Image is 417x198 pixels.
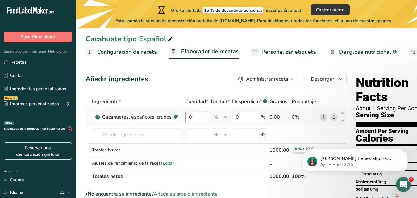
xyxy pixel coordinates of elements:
[378,179,386,184] span: 0mg
[269,98,287,105] span: Gramos
[157,6,301,14] div: Oferta limitada
[59,189,72,196] div: ES
[292,146,302,151] span: 100%
[92,147,183,153] div: Totales brutos
[290,170,319,183] th: 100%
[102,113,172,121] div: Cacahuetes, españoles, crudos
[251,45,316,59] a: Personalizar etiqueta
[185,98,208,105] span: Cantidad
[378,18,391,24] span: planes
[294,138,417,181] iframe: Intercom notifications mensaje
[311,75,334,83] span: Descargar
[320,113,327,121] a: i
[91,170,268,183] th: Totales netos
[85,190,347,198] div: ¿No encuentra su ingrediente?
[211,98,230,105] span: Unidad
[154,190,218,198] span: Añada su propio ingrediente
[269,160,289,167] div: 0
[92,128,183,141] input: Añadir ingrediente
[4,142,72,160] a: Reservar una demostración gratuita
[4,187,23,198] a: Idioma
[356,187,369,192] span: Sodium
[203,7,263,13] span: 15 % de descuento adicional
[316,6,344,13] span: Canjear oferta
[85,33,174,44] div: Cacahuate tipo Español
[115,18,391,24] span: Está usando la versión de demostración gratuita de [DOMAIN_NAME]. Para desbloquear todas las func...
[311,4,350,15] button: Canjear oferta
[265,7,301,13] span: Suscripción anual
[328,45,397,59] a: Desglose nutricional
[4,96,18,100] div: Novedad
[246,75,288,83] div: Administrar receta
[268,170,290,183] th: 1000.00
[4,121,14,125] div: BETA
[21,34,55,40] span: Suscribirse ahora
[409,177,414,182] span: 2
[181,47,239,56] span: Elaborador de recetas
[292,98,316,105] span: Porcentaje
[163,160,174,166] span: Editar
[232,98,267,105] div: Desperdicio
[370,187,378,192] span: 0mg
[261,48,316,56] span: Personalizar etiqueta
[339,48,391,56] span: Desglose nutricional
[92,98,121,105] span: Ingrediente
[396,177,411,192] iframe: Intercom live chat
[4,101,59,107] div: Informes personalizados
[169,44,239,59] a: Elaborador de recetas
[233,73,298,85] button: Administrar receta
[356,134,409,143] div: Calories
[356,179,377,184] span: Cholesterol
[303,73,347,85] button: Descargar
[356,128,409,134] div: Amount Per Serving
[269,113,289,121] div: 0.00
[85,74,148,84] div: Añadir ingredientes
[269,146,289,154] div: 1000.00
[356,112,394,119] span: Serving Size
[4,32,72,42] button: Suscribirse ahora
[292,113,317,121] div: 0%
[97,48,157,56] span: Configuración de receta
[92,160,183,166] div: Ajustes de rendimiento de la receta
[85,45,157,59] a: Configuración de receta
